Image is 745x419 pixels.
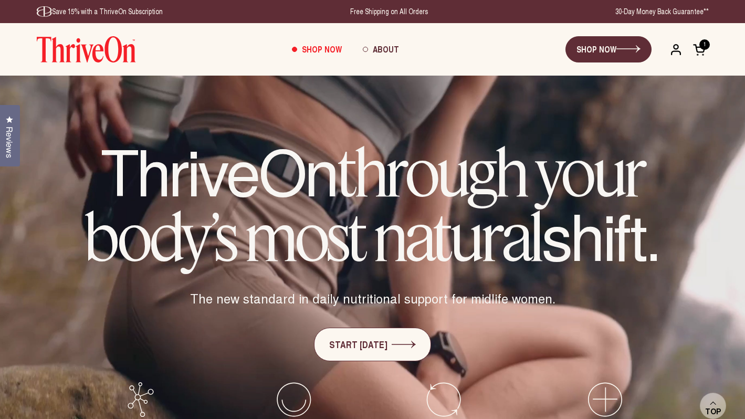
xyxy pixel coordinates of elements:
[615,6,709,17] p: 30-Day Money Back Guarantee**
[3,127,16,158] span: Reviews
[352,35,410,64] a: About
[37,6,163,17] p: Save 15% with a ThriveOn Subscription
[190,289,555,307] span: The new standard in daily nutritional support for midlife women.
[350,6,428,17] p: Free Shipping on All Orders
[565,36,652,62] a: SHOP NOW
[373,43,399,55] span: About
[705,407,721,416] span: Top
[281,35,352,64] a: Shop Now
[58,139,688,268] h1: ThriveOn shift.
[302,43,342,55] span: Shop Now
[85,133,645,277] em: through your body’s most natural
[314,328,431,361] a: START [DATE]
